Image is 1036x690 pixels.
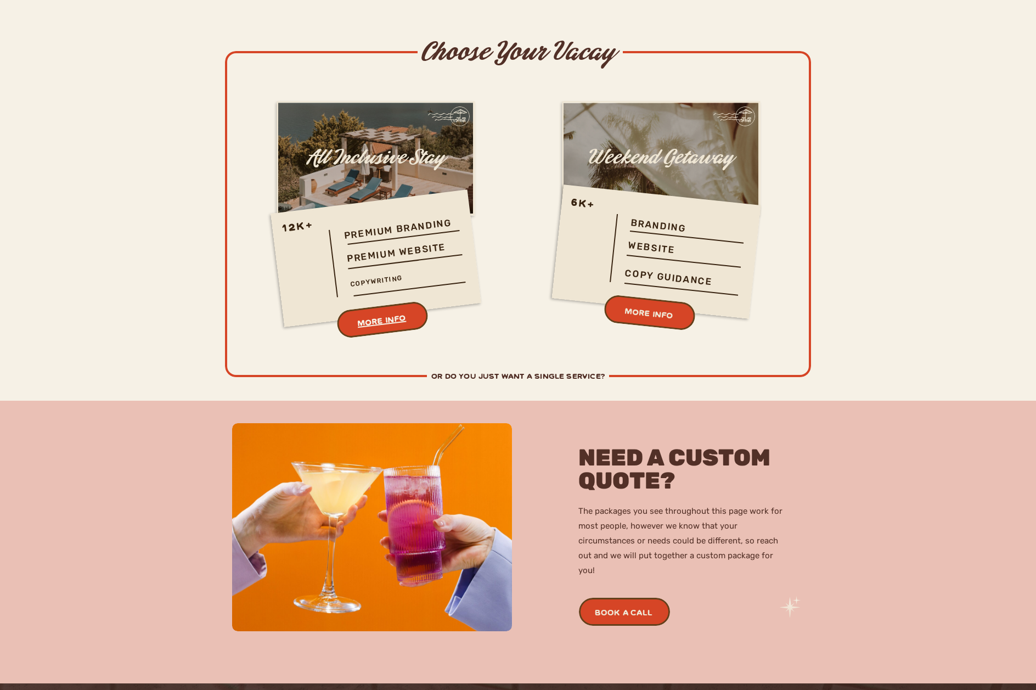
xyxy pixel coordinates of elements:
[281,215,320,236] h3: 12k+
[277,147,474,148] h1: All Inclusive Stay
[555,604,692,621] a: book a call
[312,304,451,338] a: MORE INFO
[579,298,718,329] a: MORE INFO
[624,267,731,295] h3: copy guidance
[627,239,708,264] h3: website
[571,193,610,214] h3: 6k+
[578,446,796,474] p: need a custom quote?
[630,213,711,238] h3: branding
[341,371,695,384] a: or do you just want a single service?
[343,211,472,243] h3: premium branding
[578,504,786,596] p: The packages you see throughout this page work for most people, however we know that your circums...
[350,267,457,296] h3: copywriting
[415,38,620,69] h1: Choose Your Vacay
[346,239,457,270] h3: premium website
[562,147,759,148] h1: Weekend Getaway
